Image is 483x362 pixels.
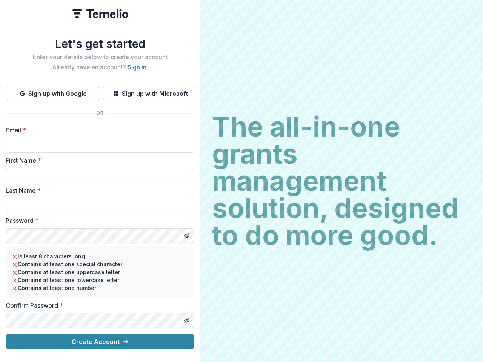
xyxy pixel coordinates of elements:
[12,284,188,292] li: Contains at least one number
[12,276,188,284] li: Contains at least one lowercase letter
[6,54,194,61] h2: Enter your details below to create your account
[181,230,193,242] button: Toggle password visibility
[6,37,194,51] h1: Let's get started
[181,314,193,327] button: Toggle password visibility
[12,260,188,268] li: Contains at least one special character
[12,252,188,260] li: Is least 8 characters long
[6,126,190,135] label: Email
[72,9,128,18] img: Temelio
[6,216,190,225] label: Password
[103,86,197,101] button: Sign up with Microsoft
[6,156,190,165] label: First Name
[6,86,100,101] button: Sign up with Google
[128,63,146,71] a: Sign in
[6,301,190,310] label: Confirm Password
[6,186,190,195] label: Last Name
[12,268,188,276] li: Contains at least one uppercase letter
[6,64,194,71] h2: Already have an account? .
[6,334,194,349] button: Create Account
